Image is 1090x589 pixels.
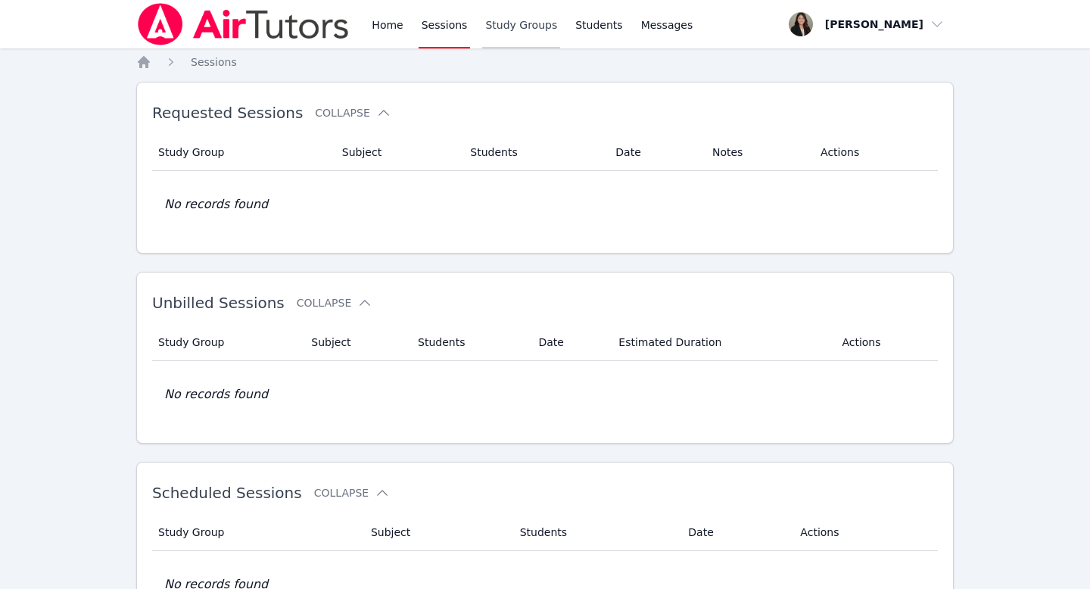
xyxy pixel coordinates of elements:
th: Study Group [152,134,333,171]
th: Date [606,134,703,171]
td: No records found [152,361,938,428]
button: Collapse [315,105,391,120]
a: Sessions [191,55,237,70]
th: Study Group [152,324,302,361]
th: Actions [811,134,938,171]
th: Subject [302,324,409,361]
button: Collapse [314,485,390,500]
td: No records found [152,171,938,238]
th: Actions [791,514,938,551]
th: Date [679,514,791,551]
nav: Breadcrumb [136,55,954,70]
th: Actions [833,324,938,361]
th: Date [529,324,609,361]
button: Collapse [297,295,372,310]
th: Students [409,324,529,361]
th: Study Group [152,514,362,551]
span: Messages [641,17,693,33]
th: Students [511,514,680,551]
th: Subject [362,514,511,551]
span: Scheduled Sessions [152,484,302,502]
th: Estimated Duration [609,324,833,361]
th: Notes [703,134,811,171]
span: Sessions [191,56,237,68]
img: Air Tutors [136,3,350,45]
span: Requested Sessions [152,104,303,122]
th: Students [461,134,606,171]
th: Subject [333,134,462,171]
span: Unbilled Sessions [152,294,285,312]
